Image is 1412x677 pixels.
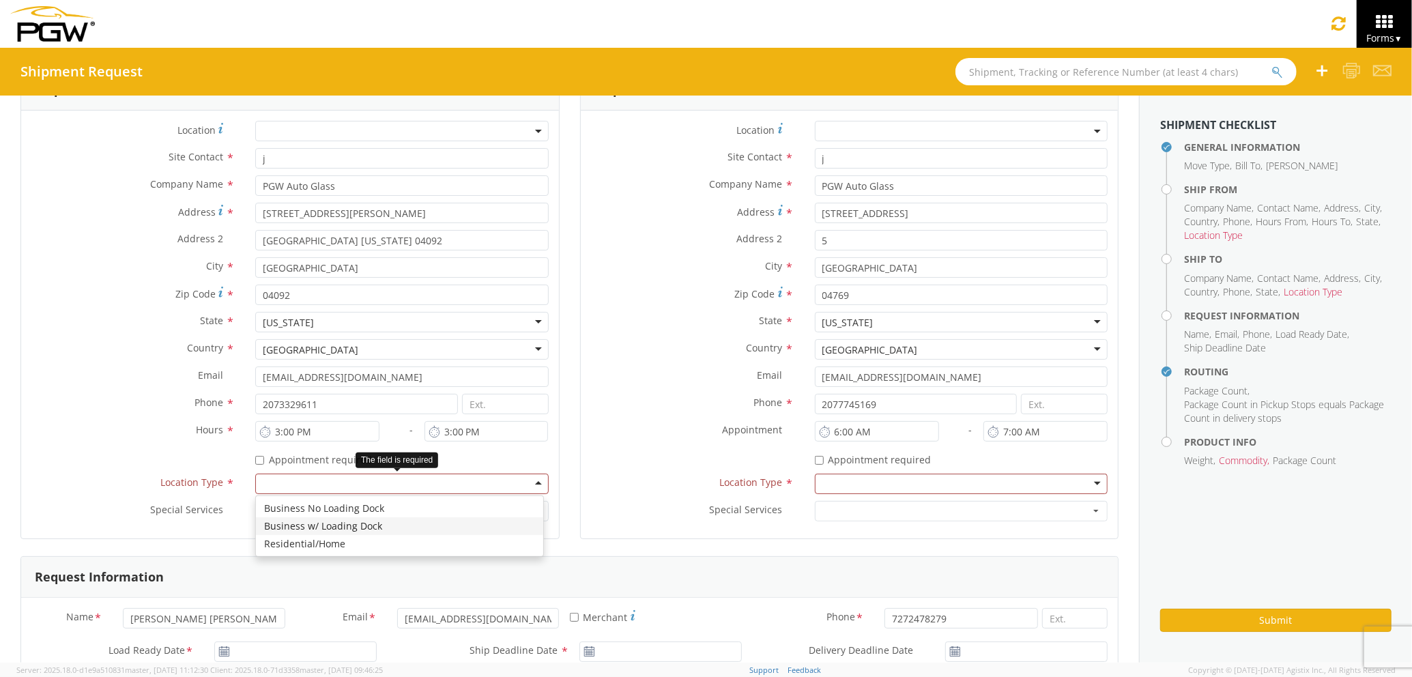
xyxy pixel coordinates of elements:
span: Client: 2025.18.0-71d3358 [210,665,383,675]
span: Phone [754,396,783,409]
h4: General Information [1184,142,1392,152]
span: Package Count [1273,454,1336,467]
input: Ext. [1021,394,1108,414]
label: Appointment required [815,451,934,467]
span: Address [738,205,775,218]
span: Package Count [1184,384,1248,397]
span: Ship Deadline Date [1184,341,1266,354]
span: Location Type [160,476,223,489]
span: State [760,314,783,327]
span: Commodity [1219,454,1267,467]
span: Email [758,369,783,381]
li: , [1184,328,1211,341]
h3: Ship From Location [35,83,154,97]
h4: Routing [1184,366,1392,377]
h3: Ship To Location [594,83,695,97]
span: Location Type [720,476,783,489]
span: Load Ready Date [1276,328,1347,341]
span: [PERSON_NAME] [1266,159,1338,172]
span: Ship Deadline Date [470,644,558,657]
input: Appointment required [815,456,824,465]
li: , [1184,285,1220,299]
li: , [1223,215,1252,229]
span: Phone [826,610,855,626]
span: Move Type [1184,159,1230,172]
li: , [1184,215,1220,229]
h4: Ship From [1184,184,1392,195]
span: Company Name [1184,201,1252,214]
span: Phone [1223,215,1250,228]
button: Submit [1160,609,1392,632]
label: Merchant [570,608,635,624]
span: Special Services [710,503,783,516]
input: Merchant [570,613,579,622]
span: - [409,423,413,436]
strong: Shipment Checklist [1160,117,1276,132]
li: , [1356,215,1381,229]
div: [US_STATE] [822,316,874,330]
li: , [1364,272,1382,285]
span: Zip Code [175,287,216,300]
span: State [200,314,223,327]
span: Contact Name [1257,201,1319,214]
span: Package Count in Pickup Stops equals Package Count in delivery stops [1184,398,1384,424]
h4: Ship To [1184,254,1392,264]
span: Load Ready Date [109,644,185,659]
span: master, [DATE] 11:12:30 [125,665,208,675]
span: Hours From [1256,215,1306,228]
div: Business w/ Loading Dock [256,517,543,535]
li: , [1324,272,1361,285]
span: Country [747,341,783,354]
span: Address [178,205,216,218]
span: Copyright © [DATE]-[DATE] Agistix Inc., All Rights Reserved [1188,665,1396,676]
li: , [1184,272,1254,285]
span: Server: 2025.18.0-d1e9a510831 [16,665,208,675]
span: Email [198,369,223,381]
span: Address 2 [737,232,783,245]
span: Weight [1184,454,1213,467]
span: Address 2 [177,232,223,245]
li: , [1312,215,1353,229]
span: Country [187,341,223,354]
span: Location Type [1284,285,1342,298]
div: The field is required [356,452,438,468]
span: Country [1184,285,1218,298]
li: , [1184,159,1232,173]
span: Hours To [1312,215,1351,228]
span: Phone [1243,328,1270,341]
span: State [1256,285,1278,298]
span: City [206,259,223,272]
input: Ext. [462,394,549,414]
li: , [1256,285,1280,299]
span: Country [1184,215,1218,228]
li: , [1243,328,1272,341]
span: ▼ [1394,33,1402,44]
span: Appointment [723,423,783,436]
span: Bill To [1235,159,1260,172]
span: Name [66,610,93,626]
span: Delivery Deadline Date [809,644,913,657]
span: Address [1324,201,1359,214]
span: Company Name [150,177,223,190]
span: Location [737,124,775,136]
a: Support [750,665,779,675]
span: Email [343,610,368,626]
div: [GEOGRAPHIC_DATA] [822,343,918,357]
input: Shipment, Tracking or Reference Number (at least 4 chars) [955,58,1297,85]
span: Name [1184,328,1209,341]
li: , [1256,215,1308,229]
span: - [968,423,972,436]
li: , [1257,201,1321,215]
li: , [1184,384,1250,398]
a: Feedback [788,665,822,675]
span: Contact Name [1257,272,1319,285]
span: Zip Code [735,287,775,300]
label: Appointment required [255,451,375,467]
span: master, [DATE] 09:46:25 [300,665,383,675]
span: Special Services [150,503,223,516]
span: Company Name [1184,272,1252,285]
div: Business No Loading Dock [256,500,543,517]
span: City [766,259,783,272]
span: Phone [1223,285,1250,298]
h4: Shipment Request [20,64,143,79]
